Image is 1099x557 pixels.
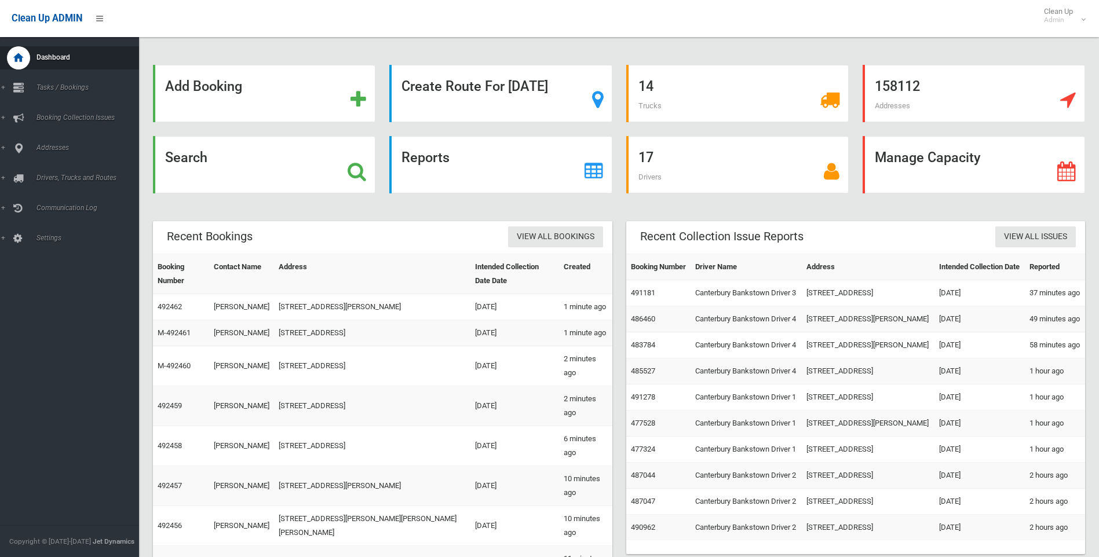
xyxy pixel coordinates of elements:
[934,254,1025,280] th: Intended Collection Date
[209,346,274,386] td: [PERSON_NAME]
[638,101,662,110] span: Trucks
[631,393,655,401] a: 491278
[470,254,559,294] th: Intended Collection Date Date
[631,445,655,453] a: 477324
[559,346,612,386] td: 2 minutes ago
[508,226,603,248] a: View All Bookings
[33,234,148,242] span: Settings
[274,466,470,506] td: [STREET_ADDRESS][PERSON_NAME]
[691,254,802,280] th: Driver Name
[274,506,470,546] td: [STREET_ADDRESS][PERSON_NAME][PERSON_NAME][PERSON_NAME]
[631,419,655,427] a: 477528
[934,384,1025,411] td: [DATE]
[33,83,148,91] span: Tasks / Bookings
[1038,7,1085,24] span: Clean Up
[274,386,470,426] td: [STREET_ADDRESS]
[1025,437,1085,463] td: 1 hour ago
[802,280,934,306] td: [STREET_ADDRESS]
[875,78,920,94] strong: 158112
[274,320,470,346] td: [STREET_ADDRESS]
[934,306,1025,332] td: [DATE]
[638,149,653,166] strong: 17
[934,515,1025,541] td: [DATE]
[934,437,1025,463] td: [DATE]
[802,515,934,541] td: [STREET_ADDRESS]
[209,320,274,346] td: [PERSON_NAME]
[1025,280,1085,306] td: 37 minutes ago
[470,320,559,346] td: [DATE]
[638,78,653,94] strong: 14
[626,254,691,280] th: Booking Number
[470,386,559,426] td: [DATE]
[153,65,375,122] a: Add Booking
[631,314,655,323] a: 486460
[209,294,274,320] td: [PERSON_NAME]
[209,466,274,506] td: [PERSON_NAME]
[165,149,207,166] strong: Search
[158,481,182,490] a: 492457
[802,384,934,411] td: [STREET_ADDRESS]
[559,386,612,426] td: 2 minutes ago
[934,332,1025,358] td: [DATE]
[153,225,266,248] header: Recent Bookings
[401,78,548,94] strong: Create Route For [DATE]
[934,489,1025,515] td: [DATE]
[470,466,559,506] td: [DATE]
[691,280,802,306] td: Canterbury Bankstown Driver 3
[559,426,612,466] td: 6 minutes ago
[153,254,209,294] th: Booking Number
[1044,16,1073,24] small: Admin
[1025,254,1085,280] th: Reported
[389,136,612,193] a: Reports
[389,65,612,122] a: Create Route For [DATE]
[1025,358,1085,384] td: 1 hour ago
[1025,411,1085,437] td: 1 hour ago
[12,13,82,24] span: Clean Up ADMIN
[209,506,274,546] td: [PERSON_NAME]
[153,136,375,193] a: Search
[470,426,559,466] td: [DATE]
[626,65,849,122] a: 14 Trucks
[1025,489,1085,515] td: 2 hours ago
[33,174,148,182] span: Drivers, Trucks and Routes
[802,332,934,358] td: [STREET_ADDRESS][PERSON_NAME]
[165,78,242,94] strong: Add Booking
[93,537,134,545] strong: Jet Dynamics
[33,113,148,122] span: Booking Collection Issues
[559,320,612,346] td: 1 minute ago
[638,173,662,181] span: Drivers
[631,367,655,375] a: 485527
[691,306,802,332] td: Canterbury Bankstown Driver 4
[1025,463,1085,489] td: 2 hours ago
[691,515,802,541] td: Canterbury Bankstown Driver 2
[802,411,934,437] td: [STREET_ADDRESS][PERSON_NAME]
[802,489,934,515] td: [STREET_ADDRESS]
[559,466,612,506] td: 10 minutes ago
[274,426,470,466] td: [STREET_ADDRESS]
[626,225,817,248] header: Recent Collection Issue Reports
[863,136,1085,193] a: Manage Capacity
[934,463,1025,489] td: [DATE]
[158,328,191,337] a: M-492461
[631,523,655,532] a: 490962
[631,288,655,297] a: 491181
[863,65,1085,122] a: 158112 Addresses
[934,358,1025,384] td: [DATE]
[631,497,655,505] a: 487047
[691,463,802,489] td: Canterbury Bankstown Driver 2
[802,437,934,463] td: [STREET_ADDRESS]
[274,294,470,320] td: [STREET_ADDRESS][PERSON_NAME]
[33,204,148,212] span: Communication Log
[691,384,802,411] td: Canterbury Bankstown Driver 1
[274,254,470,294] th: Address
[1025,515,1085,541] td: 2 hours ago
[470,506,559,546] td: [DATE]
[1025,332,1085,358] td: 58 minutes ago
[691,489,802,515] td: Canterbury Bankstown Driver 2
[559,254,612,294] th: Created
[9,537,91,545] span: Copyright © [DATE]-[DATE]
[209,386,274,426] td: [PERSON_NAME]
[934,411,1025,437] td: [DATE]
[559,294,612,320] td: 1 minute ago
[274,346,470,386] td: [STREET_ADDRESS]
